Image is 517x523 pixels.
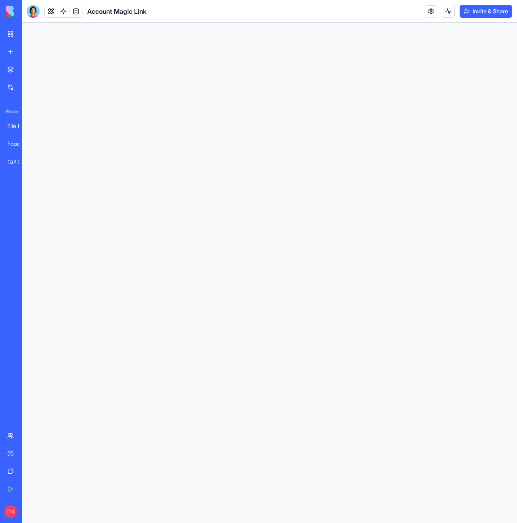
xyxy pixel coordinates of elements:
[2,108,19,115] span: Recent
[6,6,56,17] img: logo
[2,118,35,134] a: File Preview Hub
[460,5,512,18] button: Invite & Share
[87,6,147,16] span: Account Magic Link
[7,140,30,148] div: Food Basket Distribution System
[2,136,35,152] a: Food Basket Distribution System
[4,505,17,518] span: DN
[2,154,35,170] a: אננדה יוגה [GEOGRAPHIC_DATA]
[7,122,30,130] div: File Preview Hub
[7,158,30,166] div: אננדה יוגה [GEOGRAPHIC_DATA]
